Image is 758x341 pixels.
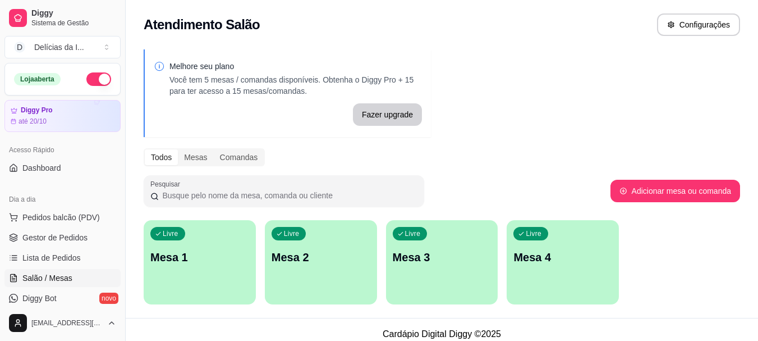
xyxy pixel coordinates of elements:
div: Loja aberta [14,73,61,85]
div: Todos [145,149,178,165]
input: Pesquisar [159,190,417,201]
p: Mesa 1 [150,249,249,265]
button: LivreMesa 2 [265,220,377,304]
span: Diggy [31,8,116,19]
button: Select a team [4,36,121,58]
a: Lista de Pedidos [4,249,121,267]
p: Livre [284,229,300,238]
button: Alterar Status [86,72,111,86]
span: Dashboard [22,162,61,174]
a: Dashboard [4,159,121,177]
button: LivreMesa 3 [386,220,498,304]
p: Livre [163,229,178,238]
span: Lista de Pedidos [22,252,81,263]
div: Mesas [178,149,213,165]
span: Salão / Mesas [22,272,72,284]
article: até 20/10 [19,117,47,126]
span: [EMAIL_ADDRESS][DOMAIN_NAME] [31,319,103,328]
span: Pedidos balcão (PDV) [22,212,100,223]
span: Sistema de Gestão [31,19,116,28]
button: [EMAIL_ADDRESS][DOMAIN_NAME] [4,310,121,337]
button: LivreMesa 1 [144,220,256,304]
button: Fazer upgrade [353,103,422,126]
label: Pesquisar [150,179,184,189]
div: Dia a dia [4,190,121,208]
div: Comandas [214,149,264,165]
p: Mesa 2 [272,249,370,265]
p: Mesa 3 [393,249,491,265]
a: Gestor de Pedidos [4,229,121,247]
a: Diggy Botnovo [4,289,121,307]
h2: Atendimento Salão [144,16,260,34]
button: Pedidos balcão (PDV) [4,208,121,226]
p: Melhore seu plano [169,61,422,72]
a: DiggySistema de Gestão [4,4,121,31]
div: Delícias da I ... [34,42,84,53]
button: Adicionar mesa ou comanda [610,180,740,202]
a: Diggy Proaté 20/10 [4,100,121,132]
div: Acesso Rápido [4,141,121,159]
span: D [14,42,25,53]
p: Livre [526,229,541,238]
p: Livre [405,229,421,238]
p: Você tem 5 mesas / comandas disponíveis. Obtenha o Diggy Pro + 15 para ter acesso a 15 mesas/coma... [169,74,422,97]
a: Salão / Mesas [4,269,121,287]
article: Diggy Pro [21,106,53,115]
button: Configurações [657,13,740,36]
span: Gestor de Pedidos [22,232,88,243]
button: LivreMesa 4 [507,220,619,304]
p: Mesa 4 [513,249,612,265]
span: Diggy Bot [22,293,57,304]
